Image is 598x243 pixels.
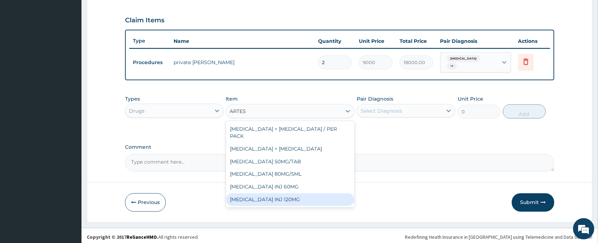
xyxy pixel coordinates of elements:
div: Chat with us now [37,40,119,49]
span: [MEDICAL_DATA] [447,55,480,62]
th: Unit Price [355,34,396,48]
button: Add [503,104,546,119]
label: Pair Diagnosis [357,95,393,102]
th: Name [170,34,315,48]
label: Unit Price [458,95,483,102]
div: [MEDICAL_DATA] INJ 60MG [226,181,355,193]
th: Total Price [396,34,437,48]
th: Actions [515,34,550,48]
div: [MEDICAL_DATA] + [MEDICAL_DATA] [226,142,355,155]
div: Minimize live chat window [116,4,133,21]
a: RelianceHMO [126,234,157,241]
label: Item [226,95,238,102]
th: Quantity [315,34,355,48]
h3: Claim Items [125,17,164,24]
label: Types [125,96,140,102]
div: Drugs [129,107,145,114]
strong: Copyright © 2017 . [87,234,158,241]
span: + 1 [447,63,457,70]
div: [MEDICAL_DATA] 80MG/5ML [226,168,355,181]
td: private [PERSON_NAME] [170,55,315,69]
th: Pair Diagnosis [437,34,515,48]
div: [MEDICAL_DATA] INJ 120MG [226,193,355,206]
textarea: Type your message and hit 'Enter' [4,165,135,190]
div: [MEDICAL_DATA] + [MEDICAL_DATA] / PER PACK [226,123,355,142]
div: Select Diagnosis [361,107,402,114]
div: [MEDICAL_DATA] 50MG/TAB [226,155,355,168]
span: We're online! [41,75,98,147]
div: Redefining Heath Insurance in [GEOGRAPHIC_DATA] using Telemedicine and Data Science! [405,234,593,241]
th: Type [129,34,170,47]
button: Previous [125,193,166,212]
label: Comment [125,144,554,150]
button: Submit [512,193,554,212]
img: d_794563401_company_1708531726252_794563401 [13,35,29,53]
td: Procedures [129,56,170,69]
